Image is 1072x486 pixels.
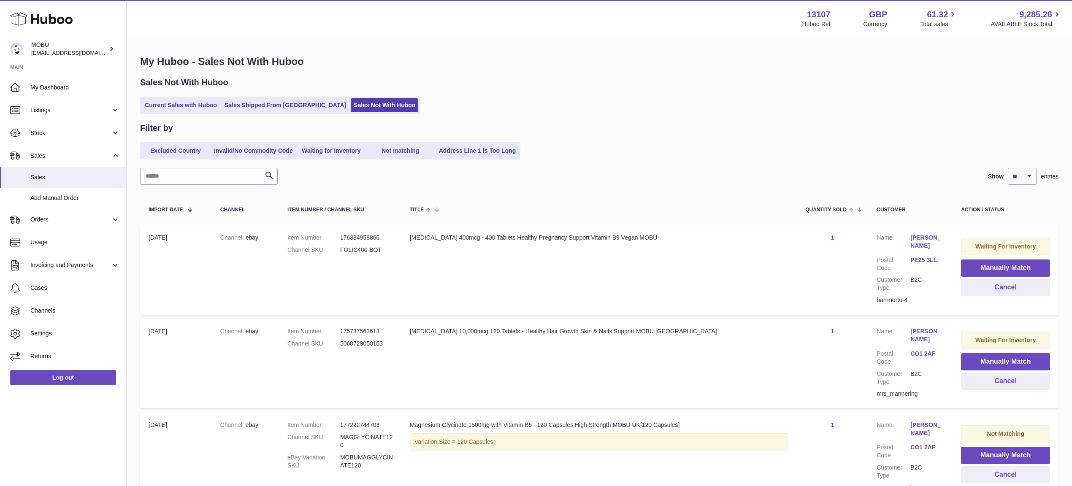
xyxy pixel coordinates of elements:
a: Waiting for Inventory [298,144,365,158]
strong: Waiting For Inventory [975,337,1036,343]
span: Sales [30,152,111,160]
div: barrmorto-4 [877,296,944,304]
a: 1 [831,234,834,241]
dd: 175737563613 [340,327,393,335]
dt: Name [877,421,910,439]
h2: Sales Not With Huboo [140,77,228,88]
span: Settings [30,329,120,337]
a: [PERSON_NAME] [910,327,944,343]
div: Action / Status [961,207,1050,213]
a: Not matching [367,144,434,158]
span: Cases [30,284,120,292]
dt: Name [877,234,910,252]
dt: Name [877,327,910,346]
div: ebay [220,421,271,429]
dd: MAGGLYCINATE120 [340,433,393,449]
div: [MEDICAL_DATA] 400mcg - 400 Tablets Healthy Pregnancy Support Vitamin B9 Vegan MOBU [410,234,788,242]
span: AVAILABLE Stock Total [991,20,1062,28]
dd: 176334958866 [340,234,393,242]
button: Cancel [961,373,1050,390]
span: [EMAIL_ADDRESS][DOMAIN_NAME] [31,49,124,56]
dd: B2C [910,370,944,386]
dt: Postal Code [877,256,910,272]
strong: Channel [220,234,246,241]
a: [PERSON_NAME] [910,421,944,437]
div: mrs_mannering [877,390,944,398]
a: Sales Not With Huboo [351,98,418,112]
a: 1 [831,328,834,335]
dt: Customer Type [877,276,910,292]
td: [DATE] [140,225,212,315]
dt: Customer Type [877,464,910,480]
h2: Filter by [140,122,173,134]
dt: Channel SKU [287,433,340,449]
dt: Channel SKU [287,246,340,254]
dt: Item Number [287,327,340,335]
dd: 5060729050163 [340,340,393,348]
dd: MOBUMAGGLYCINATE120 [340,454,393,470]
a: Excluded Country [142,144,209,158]
strong: 13107 [807,9,831,20]
span: Add Manual Order [30,194,120,202]
dd: 177222744703 [340,421,393,429]
dd: FOLIC400-BOT [340,246,393,254]
span: 61.32 [927,9,948,20]
span: 9,285.26 [1019,9,1052,20]
a: Invalid/No Commodity Code [211,144,296,158]
dt: Postal Code [877,443,910,459]
dt: Postal Code [877,350,910,366]
strong: Channel [220,421,246,428]
div: [MEDICAL_DATA] 10,000mcg 120 Tablets - Healthy Hair Growth Skin & Nails Support MOBU [GEOGRAPHIC_... [410,327,788,335]
dt: Channel SKU [287,340,340,348]
a: CO1 2AF [910,350,944,358]
button: Manually Match [961,259,1050,277]
strong: Waiting For Inventory [975,243,1036,250]
dt: Item Number [287,234,340,242]
span: Orders [30,216,111,224]
a: [PERSON_NAME] [910,234,944,250]
div: Item Number / Channel SKU [287,207,393,213]
div: ebay [220,327,271,335]
span: entries [1041,173,1058,181]
a: PE25 3LL [910,256,944,264]
strong: GBP [869,9,887,20]
span: Quantity Sold [805,207,847,213]
button: Cancel [961,279,1050,296]
dt: Item Number [287,421,340,429]
span: Listings [30,106,111,114]
a: Sales Shipped From [GEOGRAPHIC_DATA] [222,98,349,112]
div: Currency [864,20,888,28]
span: Returns [30,352,120,360]
span: Stock [30,129,111,137]
a: CO1 2AF [910,443,944,451]
span: Usage [30,238,120,246]
div: Channel [220,207,271,213]
dt: Customer Type [877,370,910,386]
a: 9,285.26 AVAILABLE Stock Total [991,9,1062,28]
dt: eBay Variation SKU [287,454,340,470]
div: Variation: [410,433,788,451]
td: [DATE] [140,319,212,408]
button: Manually Match [961,353,1050,370]
span: Invoicing and Payments [30,261,111,269]
div: ebay [220,234,271,242]
div: Magnesium Glycinate 1500mg with Vitamin B6 - 120 Capsules High Strength MOBU UK[120 Capsules] [410,421,788,429]
span: Channels [30,307,120,315]
img: mo@mobu.co.uk [10,43,23,55]
a: 1 [831,421,834,428]
span: Size = 120 Capsules; [439,438,495,445]
div: Huboo Ref [802,20,831,28]
span: Total sales [920,20,958,28]
a: Log out [10,370,116,385]
span: Sales [30,173,120,181]
span: Title [410,207,424,213]
a: 61.32 Total sales [920,9,958,28]
h1: My Huboo - Sales Not With Huboo [140,55,1058,68]
dd: B2C [910,276,944,292]
strong: Channel [220,328,246,335]
span: My Dashboard [30,84,120,92]
div: MOBU [31,41,107,57]
div: Customer [877,207,944,213]
span: Import date [149,207,183,213]
button: Cancel [961,466,1050,483]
